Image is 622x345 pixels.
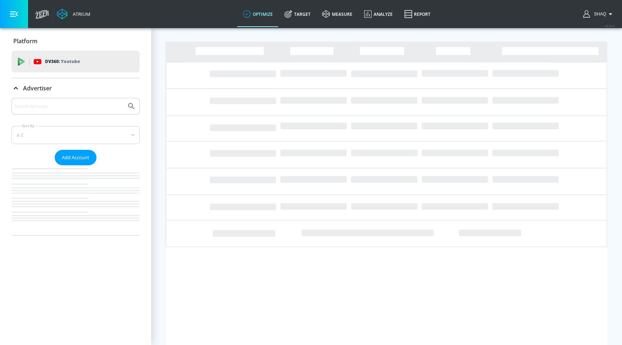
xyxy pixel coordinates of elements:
[55,150,96,165] button: Add Account
[12,165,140,235] nav: list of Advertiser
[45,58,80,66] p: DV360:
[12,51,140,72] div: DV360: Youtube
[358,1,398,27] a: Analyze
[14,102,123,111] input: Search by name
[12,126,140,144] div: A-Z
[237,1,279,27] a: optimize
[583,10,615,18] button: Shaq
[398,1,436,27] a: Report
[12,98,140,235] div: Advertiser
[21,124,36,128] label: Sort By
[23,84,52,92] p: Advertiser
[12,31,140,51] div: Platform
[605,24,615,28] span: v 4.24.0
[316,1,358,27] a: measure
[12,78,140,98] div: Advertiser
[70,11,90,17] div: Atrium
[57,9,90,19] a: Atrium
[62,153,89,162] span: Add Account
[591,12,606,17] span: login as: shaquille.huang@zefr.com
[13,37,37,45] p: Platform
[279,1,316,27] a: Target
[61,58,80,65] p: Youtube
